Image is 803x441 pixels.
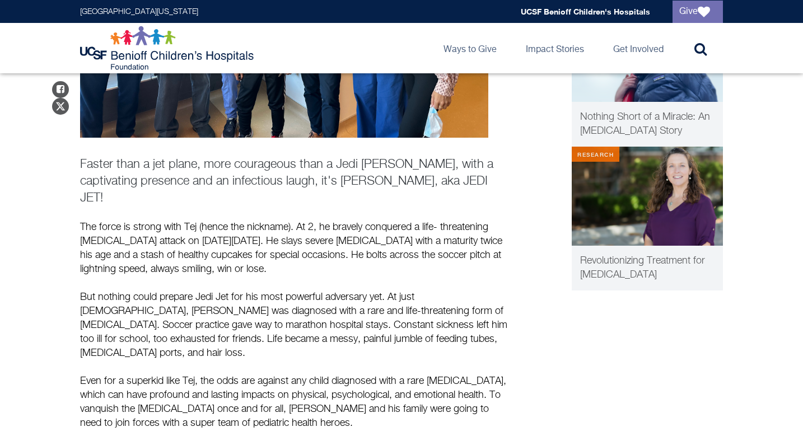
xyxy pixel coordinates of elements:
a: Impact Stories [517,23,593,73]
a: Get Involved [604,23,673,73]
p: Faster than a jet plane, more courageous than a Jedi [PERSON_NAME], with a captivating presence a... [80,156,511,207]
div: Research [572,147,619,162]
a: Research Lew at the playground Nothing Short of a Miracle: An [MEDICAL_DATA] Story [572,3,723,147]
a: [GEOGRAPHIC_DATA][US_STATE] [80,8,198,16]
p: But nothing could prepare Jedi Jet for his most powerful adversary yet. At just [DEMOGRAPHIC_DATA... [80,290,511,360]
img: Logo for UCSF Benioff Children's Hospitals Foundation [80,26,256,71]
a: UCSF Benioff Children's Hospitals [521,7,650,16]
a: Ways to Give [435,23,506,73]
a: Research Jennifer Martelle Tu, MD, PhD Revolutionizing Treatment for [MEDICAL_DATA] [572,147,723,290]
p: The force is strong with Tej (hence the nickname). At 2, he bravely conquered a life- threatening... [80,221,511,276]
img: Jennifer Martelle Tu, MD, PhD [572,147,723,246]
span: Revolutionizing Treatment for [MEDICAL_DATA] [580,256,705,280]
span: Nothing Short of a Miracle: An [MEDICAL_DATA] Story [580,112,710,136]
a: Give [673,1,723,23]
